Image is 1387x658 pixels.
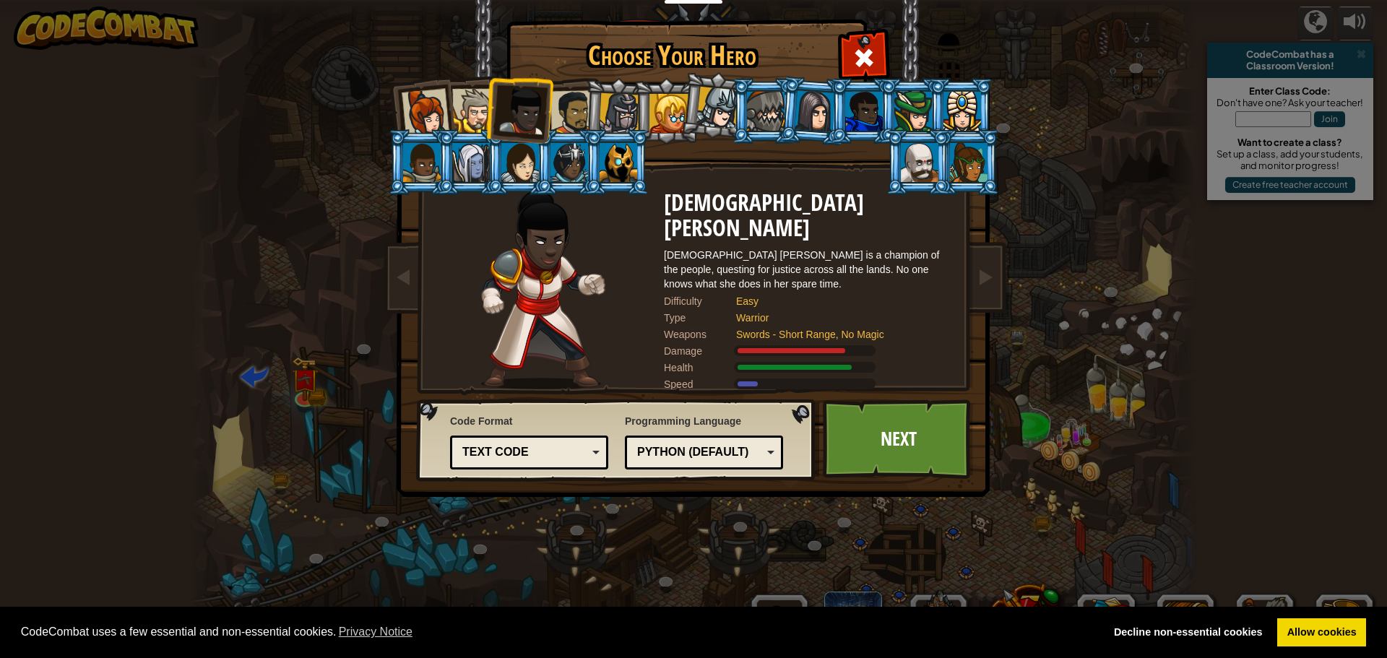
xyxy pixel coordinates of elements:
li: Miss Hushbaum [634,78,699,144]
h2: [DEMOGRAPHIC_DATA] [PERSON_NAME] [664,191,953,241]
div: Easy [736,294,938,308]
h1: Choose Your Hero [509,40,834,71]
li: Amara Arrowhead [583,77,652,146]
div: Health [664,360,736,375]
div: Moves at 6 meters per second. [664,377,953,391]
li: Okar Stompfoot [886,129,951,195]
li: Pender Spellbane [928,78,993,144]
li: Hattori Hanzō [679,69,751,142]
div: Damage [664,344,736,358]
div: Difficulty [664,294,736,308]
li: Usara Master Wizard [535,129,600,195]
div: Deals 120% of listed Warrior weapon damage. [664,344,953,358]
span: Code Format [450,414,608,428]
div: Type [664,311,736,325]
a: deny cookies [1104,618,1272,647]
div: Warrior [736,311,938,325]
div: [DEMOGRAPHIC_DATA] [PERSON_NAME] is a champion of the people, questing for justice across all the... [664,248,953,291]
div: Weapons [664,327,736,342]
div: Text code [462,444,587,461]
li: Gordon the Stalwart [830,78,895,144]
img: champion-pose.png [481,191,605,389]
li: Zana Woodheart [935,129,1000,195]
li: Alejandro the Duelist [535,77,601,144]
div: Python (Default) [637,444,762,461]
li: Senick Steelclaw [732,78,797,144]
li: Nalfar Cryptor [437,129,502,195]
div: Speed [664,377,736,391]
li: Naria of the Leaf [879,78,944,144]
span: CodeCombat uses a few essential and non-essential cookies. [21,621,1093,643]
span: Programming Language [625,414,783,428]
li: Illia Shieldsmith [486,129,551,195]
div: Swords - Short Range, No Magic [736,327,938,342]
img: language-selector-background.png [416,399,819,482]
li: Ritic the Cold [584,129,649,195]
li: Omarn Brewstone [779,76,848,146]
li: Captain Anya Weston [385,75,456,146]
div: Gains 140% of listed Warrior armor health. [664,360,953,375]
a: learn more about cookies [337,621,415,643]
a: allow cookies [1277,618,1366,647]
li: Sir Tharin Thunderfist [437,76,502,142]
li: Arryn Stonewall [388,129,453,195]
a: Next [823,399,974,479]
li: Lady Ida Justheart [483,73,554,144]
